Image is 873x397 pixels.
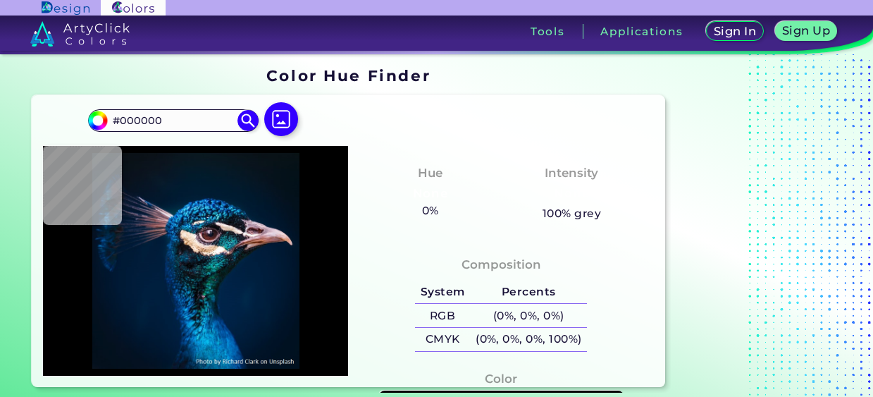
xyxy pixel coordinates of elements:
[407,185,454,202] h3: None
[600,26,683,37] h3: Applications
[266,65,431,86] h1: Color Hue Finder
[50,153,341,369] img: img_pavlin.jpg
[531,26,565,37] h3: Tools
[418,163,442,183] h4: Hue
[108,111,239,130] input: type color..
[30,21,130,47] img: logo_artyclick_colors_white.svg
[548,185,595,202] h3: None
[415,328,470,351] h5: CMYK
[543,204,601,223] h5: 100% grey
[237,110,259,131] img: icon search
[42,1,89,15] img: ArtyClick Design logo
[784,25,828,36] h5: Sign Up
[485,369,517,389] h4: Color
[545,163,598,183] h4: Intensity
[709,23,761,40] a: Sign In
[416,202,444,220] h5: 0%
[415,281,470,304] h5: System
[415,304,470,327] h5: RGB
[470,304,587,327] h5: (0%, 0%, 0%)
[716,26,755,37] h5: Sign In
[470,328,587,351] h5: (0%, 0%, 0%, 100%)
[264,102,298,136] img: icon picture
[470,281,587,304] h5: Percents
[778,23,834,40] a: Sign Up
[462,255,541,275] h4: Composition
